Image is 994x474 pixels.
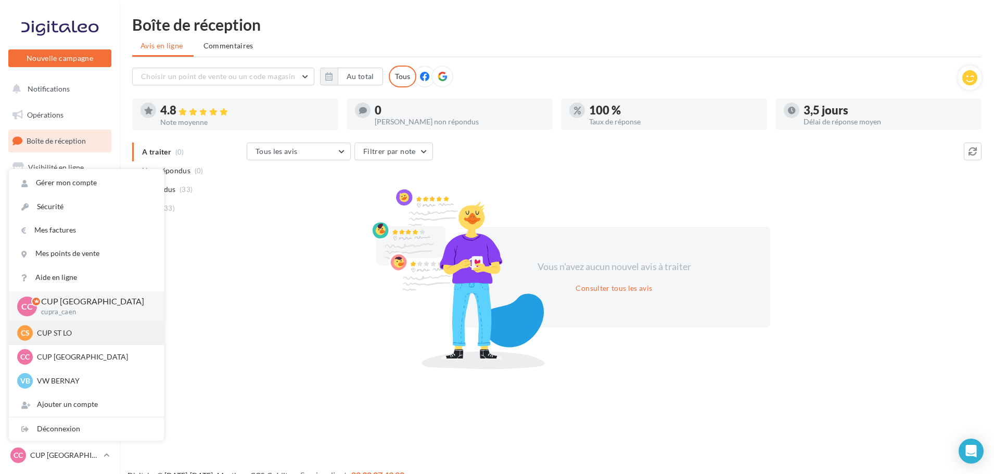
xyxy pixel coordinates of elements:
span: (0) [195,166,203,175]
div: Boîte de réception [132,17,982,32]
p: CUP [GEOGRAPHIC_DATA] [41,296,147,308]
button: Nouvelle campagne [8,49,111,67]
div: Taux de réponse [589,118,759,125]
button: Au total [320,68,383,85]
a: CC CUP [GEOGRAPHIC_DATA] [8,445,111,465]
button: Notifications [6,78,109,100]
a: Contacts [6,208,113,230]
a: Aide en ligne [9,266,164,289]
a: Opérations [6,104,113,126]
a: Boîte de réception [6,130,113,152]
span: Commentaires [203,41,253,51]
a: Calendrier [6,260,113,282]
span: Tous les avis [256,147,298,156]
a: Gérer mon compte [9,171,164,195]
span: Boîte de réception [27,136,86,145]
a: Campagnes [6,183,113,204]
div: Ajouter un compte [9,393,164,416]
p: CUP ST LO [37,328,151,338]
div: Vous n'avez aucun nouvel avis à traiter [525,260,704,274]
div: 100 % [589,105,759,116]
p: CUP [GEOGRAPHIC_DATA] [37,352,151,362]
span: Non répondus [142,165,190,176]
button: Consulter tous les avis [571,282,656,294]
span: (33) [180,185,193,194]
div: Tous [389,66,416,87]
a: Mes factures [9,219,164,242]
a: Campagnes DataOnDemand [6,321,113,351]
div: Note moyenne [160,119,330,126]
div: 3,5 jours [804,105,973,116]
button: Au total [338,68,383,85]
button: Filtrer par note [354,143,433,160]
p: CUP [GEOGRAPHIC_DATA] [30,450,99,460]
button: Tous les avis [247,143,351,160]
span: (33) [162,204,175,212]
div: 0 [375,105,544,116]
div: Déconnexion [9,417,164,441]
div: Délai de réponse moyen [804,118,973,125]
a: Visibilité en ligne [6,157,113,178]
span: Choisir un point de vente ou un code magasin [141,72,295,81]
p: VW BERNAY [37,376,151,386]
div: Open Intercom Messenger [959,439,984,464]
span: Opérations [27,110,63,119]
span: Notifications [28,84,70,93]
button: Choisir un point de vente ou un code magasin [132,68,314,85]
p: cupra_caen [41,308,147,317]
span: CS [21,328,30,338]
div: 4.8 [160,105,330,117]
a: Mes points de vente [9,242,164,265]
span: Visibilité en ligne [28,163,84,172]
div: [PERSON_NAME] non répondus [375,118,544,125]
span: VB [20,376,30,386]
span: CC [21,300,33,312]
a: PLV et print personnalisable [6,286,113,316]
span: CC [20,352,30,362]
a: Sécurité [9,195,164,219]
span: CC [14,450,23,460]
a: Médiathèque [6,234,113,256]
